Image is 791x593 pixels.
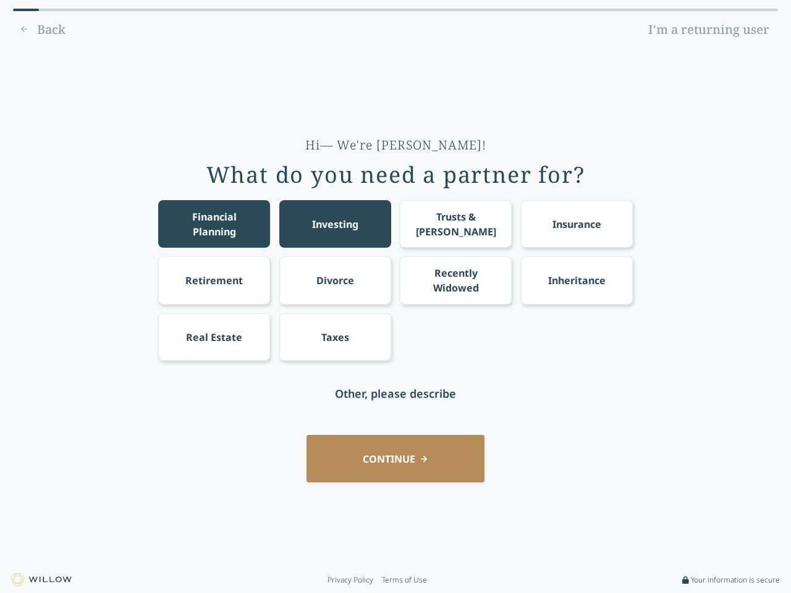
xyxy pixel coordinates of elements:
[412,266,501,295] div: Recently Widowed
[382,575,427,585] a: Terms of Use
[185,273,243,288] div: Retirement
[307,435,484,482] button: CONTINUE
[548,273,606,288] div: Inheritance
[552,217,601,232] div: Insurance
[316,273,354,288] div: Divorce
[312,217,358,232] div: Investing
[640,20,778,40] a: I'm a returning user
[305,137,486,154] div: Hi— We're [PERSON_NAME]!
[206,162,585,187] div: What do you need a partner for?
[321,330,349,345] div: Taxes
[13,9,39,11] div: 0% complete
[186,330,242,345] div: Real Estate
[691,575,780,585] span: Your information is secure
[11,573,72,586] img: Willow logo
[328,575,373,585] a: Privacy Policy
[412,209,501,239] div: Trusts & [PERSON_NAME]
[335,385,456,402] div: Other, please describe
[170,209,259,239] div: Financial Planning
